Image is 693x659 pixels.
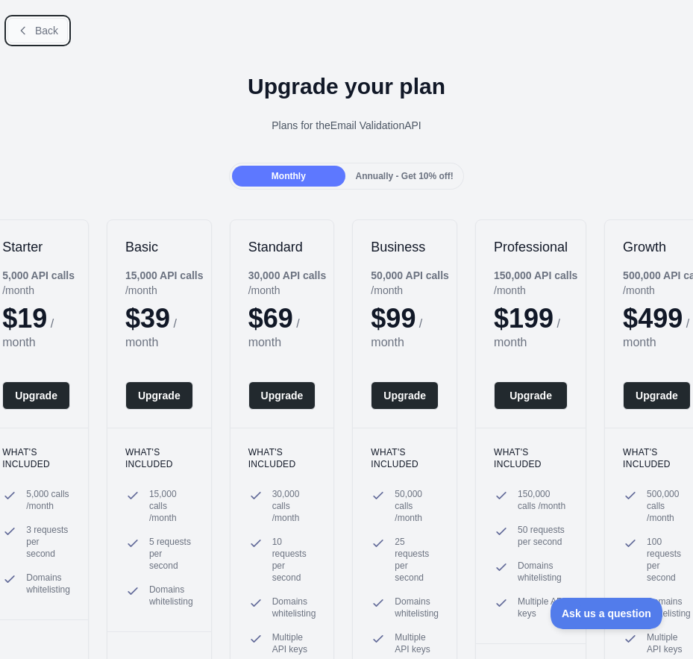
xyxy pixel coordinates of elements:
span: 100 requests per second [647,536,691,584]
span: 5 requests per second [149,536,193,572]
span: Multiple API keys [518,596,568,619]
span: Domains whitelisting [518,560,568,584]
iframe: Toggle Customer Support [551,598,663,629]
span: Domains whitelisting [647,596,691,619]
span: 25 requests per second [395,536,439,584]
span: 10 requests per second [272,536,316,584]
span: Domains whitelisting [272,596,316,619]
span: Domains whitelisting [149,584,193,608]
span: Domains whitelisting [395,596,439,619]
